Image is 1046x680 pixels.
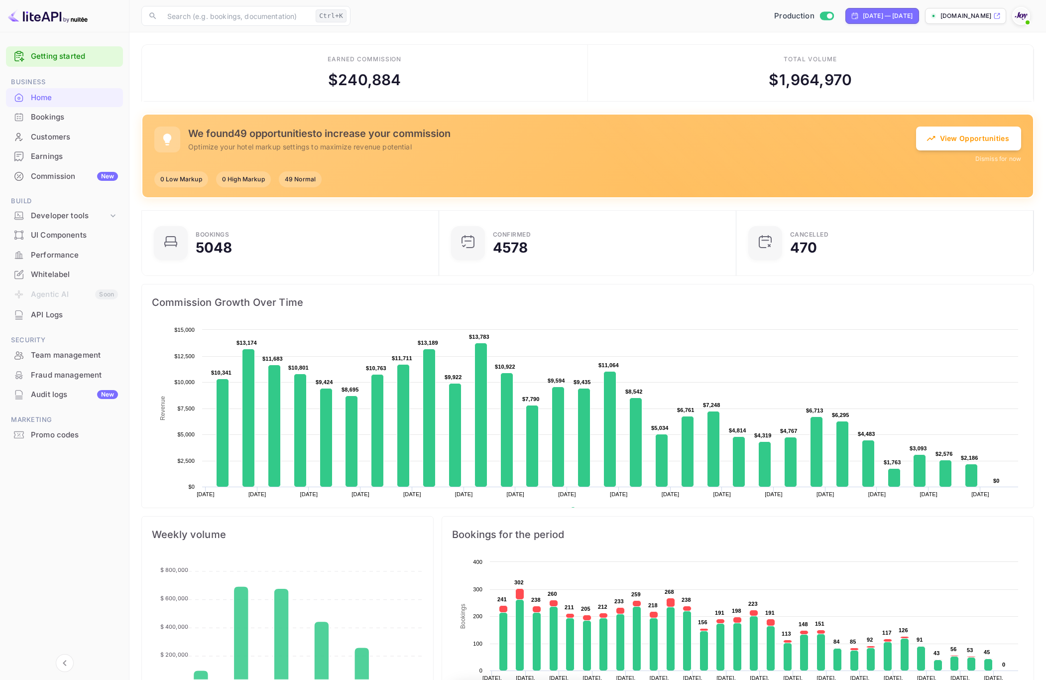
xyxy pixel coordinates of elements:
a: Team management [6,346,123,364]
text: [DATE] [248,491,266,497]
text: [DATE] [765,491,783,497]
button: Collapse navigation [56,654,74,672]
text: 151 [815,621,824,627]
text: 113 [782,631,791,637]
text: $7,500 [177,406,195,411]
text: $11,711 [392,355,412,361]
text: [DATE] [351,491,369,497]
tspan: $ 200,000 [160,651,188,658]
text: 238 [682,597,691,603]
a: Fraud management [6,366,123,384]
img: LiteAPI logo [8,8,88,24]
div: [DATE] — [DATE] [863,11,913,20]
text: 259 [631,591,641,597]
p: Optimize your hotel markup settings to maximize revenue potential [188,141,916,152]
text: 218 [648,602,658,608]
a: Whitelabel [6,265,123,283]
text: 241 [497,596,507,602]
text: $11,064 [598,362,619,368]
span: Weekly volume [152,527,423,543]
text: 126 [899,627,908,633]
text: Revenue [159,396,166,420]
text: $15,000 [174,327,195,333]
div: Ctrl+K [316,9,347,22]
div: 470 [790,241,817,255]
text: $10,763 [366,365,386,371]
text: 205 [581,606,590,612]
text: $13,189 [418,340,438,346]
div: Performance [6,246,123,265]
span: 49 Normal [279,175,322,184]
a: Customers [6,128,123,146]
span: 0 High Markup [216,175,271,184]
text: $4,319 [754,432,772,438]
text: 0 [1002,662,1005,668]
div: Commission [31,171,118,182]
div: Developer tools [31,210,108,222]
text: $2,186 [961,455,978,461]
div: Performance [31,250,118,261]
tspan: $ 600,000 [160,595,188,602]
div: Team management [6,346,123,365]
text: [DATE] [713,491,731,497]
span: Bookings for the period [452,527,1024,543]
a: CommissionNew [6,167,123,185]
text: [DATE] [197,491,215,497]
div: 4578 [493,241,528,255]
text: [DATE] [300,491,318,497]
div: Bookings [31,112,118,123]
div: New [97,390,118,399]
text: $1,763 [884,459,901,465]
span: Marketing [6,414,123,425]
text: 260 [548,591,557,597]
span: 0 Low Markup [154,175,208,184]
text: 91 [917,637,923,643]
span: Security [6,335,123,346]
p: [DOMAIN_NAME] [940,11,991,20]
tspan: $ 800,000 [160,566,188,573]
text: $8,695 [342,387,359,393]
text: 100 [473,641,482,647]
div: Getting started [6,46,123,67]
a: Home [6,88,123,107]
div: Switch to Sandbox mode [770,10,837,22]
text: $6,761 [677,407,695,413]
text: 53 [967,647,973,653]
text: 43 [933,650,940,656]
text: $2,576 [935,451,953,457]
div: Earnings [31,151,118,162]
span: Business [6,77,123,88]
h5: We found 49 opportunities to increase your commission [188,128,916,139]
text: $6,295 [832,412,849,418]
text: $2,500 [177,458,195,464]
text: 233 [614,598,624,604]
text: 117 [882,630,892,636]
text: $0 [993,478,1000,484]
text: $7,790 [522,396,540,402]
div: Bookings [6,108,123,127]
a: Bookings [6,108,123,126]
text: $9,435 [574,379,591,385]
a: Audit logsNew [6,385,123,404]
div: Promo codes [31,429,118,441]
div: $ 240,884 [328,69,401,91]
text: $10,341 [211,370,232,376]
text: $0 [188,484,195,490]
text: $13,174 [236,340,257,346]
div: Promo codes [6,425,123,445]
text: $4,483 [858,431,875,437]
text: 85 [850,639,856,645]
span: Commission Growth Over Time [152,294,1024,310]
text: 268 [665,589,674,595]
text: Bookings [460,604,466,629]
div: Customers [6,128,123,147]
div: Earnings [6,147,123,166]
text: [DATE] [558,491,576,497]
text: $10,801 [288,365,309,371]
text: $7,248 [703,402,720,408]
text: [DATE] [403,491,421,497]
text: $3,093 [910,445,927,451]
div: Total volume [784,55,837,64]
text: 211 [565,604,574,610]
text: 223 [748,601,758,607]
